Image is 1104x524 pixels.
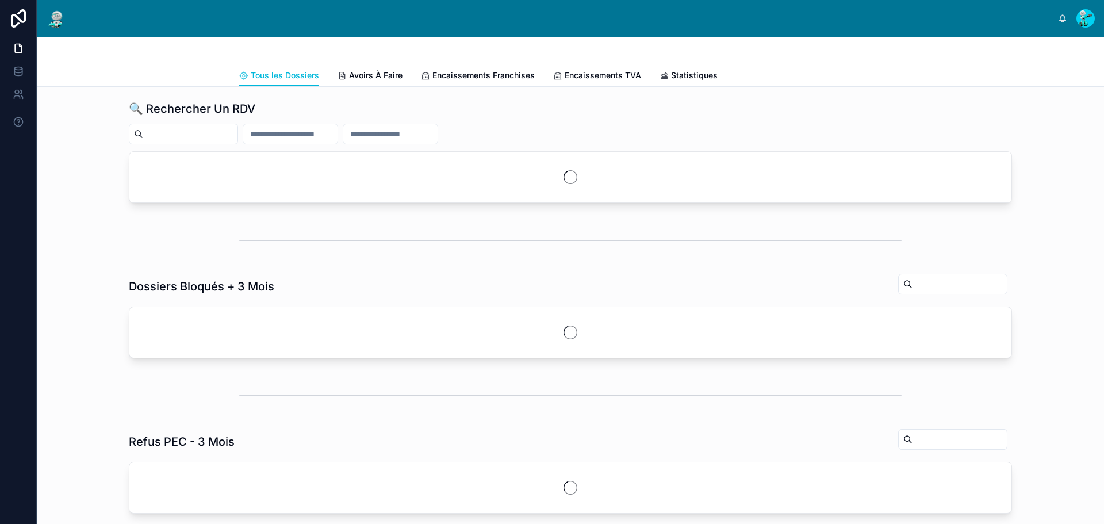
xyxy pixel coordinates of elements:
[251,70,319,81] span: Tous les Dossiers
[349,70,402,81] span: Avoirs À Faire
[432,70,535,81] span: Encaissements Franchises
[129,434,235,450] h1: Refus PEC - 3 Mois
[421,65,535,88] a: Encaissements Franchises
[129,278,274,294] h1: Dossiers Bloqués + 3 Mois
[338,65,402,88] a: Avoirs À Faire
[129,101,255,117] h1: 🔍 Rechercher Un RDV
[239,65,319,87] a: Tous les Dossiers
[565,70,641,81] span: Encaissements TVA
[46,9,67,28] img: App logo
[671,70,718,81] span: Statistiques
[660,65,718,88] a: Statistiques
[76,16,1058,21] div: scrollable content
[553,65,641,88] a: Encaissements TVA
